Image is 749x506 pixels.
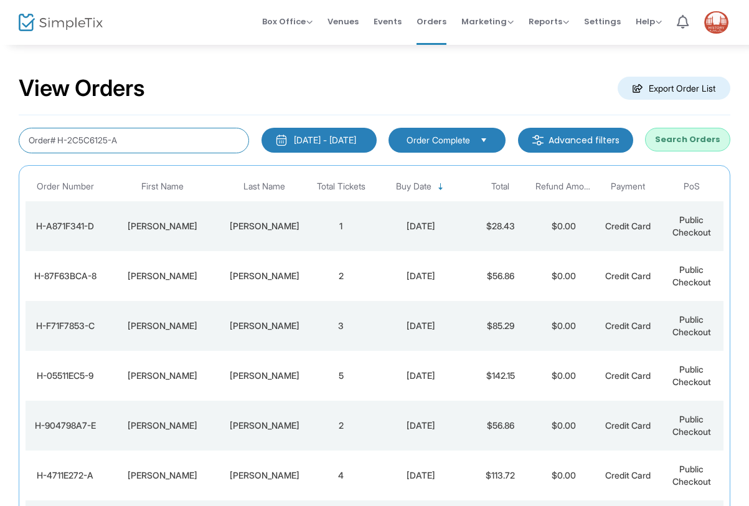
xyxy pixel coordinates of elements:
[309,201,373,251] td: 1
[309,301,373,351] td: 3
[529,16,569,27] span: Reports
[636,16,662,27] span: Help
[605,420,651,431] span: Credit Card
[376,419,466,432] div: 10/14/2025
[532,172,596,201] th: Refund Amount
[141,181,184,192] span: First Name
[461,16,514,27] span: Marketing
[376,320,466,332] div: 10/14/2025
[309,451,373,500] td: 4
[374,6,402,37] span: Events
[417,6,446,37] span: Orders
[584,6,621,37] span: Settings
[29,370,102,382] div: H-05511EC5-9
[262,16,313,27] span: Box Office
[29,270,102,282] div: H-87F63BCA-8
[672,314,711,337] span: Public Checkout
[532,301,596,351] td: $0.00
[672,364,711,387] span: Public Checkout
[275,134,288,146] img: monthly
[294,134,356,146] div: [DATE] - [DATE]
[223,469,306,482] div: Trindle
[672,414,711,437] span: Public Checkout
[376,469,466,482] div: 10/14/2025
[468,451,532,500] td: $113.72
[407,134,470,146] span: Order Complete
[309,401,373,451] td: 2
[309,351,373,401] td: 5
[108,220,217,232] div: Shannon
[475,133,492,147] button: Select
[605,320,651,331] span: Credit Card
[605,221,651,231] span: Credit Card
[376,220,466,232] div: 10/14/2025
[468,401,532,451] td: $56.86
[532,351,596,401] td: $0.00
[436,182,446,192] span: Sortable
[605,270,651,281] span: Credit Card
[19,128,249,153] input: Search by name, email, phone, order number, ip address, or last 4 digits of card
[309,251,373,301] td: 2
[532,401,596,451] td: $0.00
[672,464,711,487] span: Public Checkout
[468,201,532,251] td: $28.43
[468,251,532,301] td: $56.86
[468,351,532,401] td: $142.15
[468,301,532,351] td: $85.29
[532,251,596,301] td: $0.00
[223,419,306,432] div: Mayper
[223,320,306,332] div: Ferris
[108,320,217,332] div: Emily
[29,320,102,332] div: H-F71F7853-C
[108,270,217,282] div: Erica
[108,469,217,482] div: Angie
[19,75,145,102] h2: View Orders
[223,220,306,232] div: Swymer
[108,370,217,382] div: Scott
[243,181,285,192] span: Last Name
[605,370,651,381] span: Credit Card
[532,201,596,251] td: $0.00
[376,270,466,282] div: 10/14/2025
[223,270,306,282] div: Meyer
[611,181,645,192] span: Payment
[261,128,377,153] button: [DATE] - [DATE]
[672,264,711,287] span: Public Checkout
[618,77,730,100] m-button: Export Order List
[29,469,102,482] div: H-4711E272-A
[532,451,596,500] td: $0.00
[532,134,544,146] img: filter
[29,419,102,432] div: H-904798A7-E
[518,128,633,153] m-button: Advanced filters
[376,370,466,382] div: 10/14/2025
[672,214,711,237] span: Public Checkout
[327,6,359,37] span: Venues
[645,128,730,151] button: Search Orders
[223,370,306,382] div: Hyndman
[396,181,431,192] span: Buy Date
[684,181,700,192] span: PoS
[309,172,373,201] th: Total Tickets
[108,419,217,432] div: Henry
[37,181,94,192] span: Order Number
[468,172,532,201] th: Total
[29,220,102,232] div: H-A871F341-D
[605,470,651,480] span: Credit Card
